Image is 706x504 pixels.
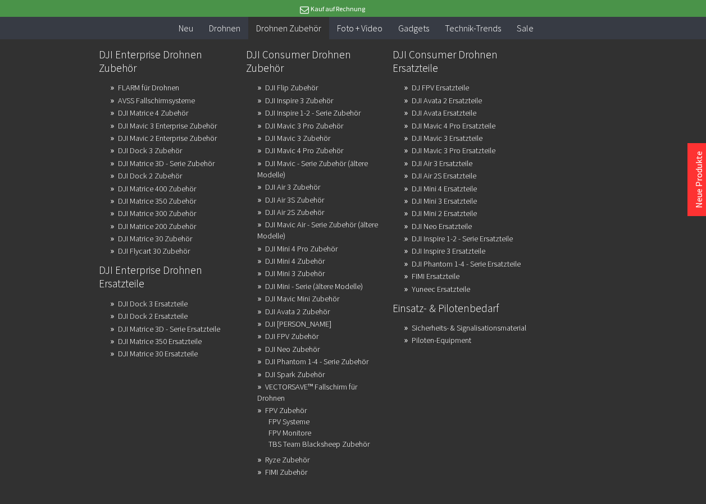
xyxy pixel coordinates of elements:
a: DJI Mavic 4 Pro Ersatzteile [412,118,495,134]
a: DJI Avata 2 Zubehör [265,304,330,319]
a: DJI Neo Ersatzteile [412,218,472,234]
a: FIMI Zubehör [265,464,307,480]
a: DJI Dock 3 Zubehör [118,143,182,158]
a: DJI Air 3S Zubehör [265,192,324,208]
a: Gadgets [390,17,437,40]
a: DJI Mini - Serie (ältere Modelle) [265,278,363,294]
a: AVSS Fallschirmsysteme [118,93,195,108]
a: Sicherheits- & Signalisationsmaterial [412,320,526,336]
a: DJI Mavic 3 Zubehör [265,130,330,146]
a: DJI Mini 3 Zubehör [265,265,325,281]
a: DJI Mini 4 Pro Zubehör [265,241,338,256]
a: DJI Phantom 1-4 - Serie Zubehör [265,354,368,369]
a: DJI Matrice 4 Zubehör [118,105,188,121]
a: DJI Air 3 Zubehör [265,179,320,195]
a: DJI Air 2S Ersatzteile [412,168,476,184]
a: DJI Mini 4 Zubehör [265,253,325,269]
a: VECTORSAVE™ Fallschirm für Drohnen [257,379,357,406]
span: Technik-Trends [445,22,501,34]
a: DJI Mavic Air - Serie Zubehör (ältere Modelle) [257,217,378,244]
a: DJI Inspire 1-2 - Serie Zubehör [265,105,361,121]
a: Technik-Trends [437,17,509,40]
a: DJI Mavic 2 Enterprise Zubehör [118,130,217,146]
a: DJI Flycart 30 Zubehör [118,243,190,259]
span: Drohnen Zubehör [256,22,321,34]
span: Neu [179,22,193,34]
a: DJI Inspire 1-2 - Serie Ersatzteile [412,231,513,246]
a: DJI Phantom 1-4 - Serie Ersatzteile [412,256,521,272]
a: DJI Dock 2 Ersatzteile [118,308,188,324]
a: Yuneec Ersatzteile [412,281,470,297]
a: DJI Mavic Mini Zubehör [265,291,339,306]
a: DJI Enterprise Drohnen Ersatzteile [99,260,237,293]
a: DJI Inspire 3 Zubehör [265,93,333,108]
span: Drohnen [209,22,240,34]
a: DJI Mavic 3 Pro Zubehör [265,118,343,134]
span: Foto + Video [337,22,382,34]
a: Einsatz- & Pilotenbedarf [393,299,531,318]
a: Drohnen Zubehör [248,17,329,40]
a: DJ FPV Ersatzteile [412,80,469,95]
a: DJI Mavic - Serie Zubehör (ältere Modelle) [257,155,368,182]
a: Neu [171,17,201,40]
a: Sale [509,17,541,40]
a: DJI Matrice 30 Zubehör [118,231,192,246]
a: DJI Flip Zubehör [265,80,318,95]
a: Foto + Video [329,17,390,40]
a: DJI Dock 2 Zubehör [118,168,182,184]
a: Drohnen [201,17,248,40]
a: FPV Monitore [268,425,311,441]
a: FLARM für Drohnen [118,80,179,95]
a: FPV Zubehör [265,402,307,418]
a: DJI Inspire 3 Ersatzteile [412,243,485,259]
a: DJI Matrice 350 Ersatzteile [118,333,202,349]
span: Gadgets [398,22,429,34]
a: DJI Mini 3 Ersatzteile [412,193,477,209]
a: Ryze Zubehör [265,452,309,468]
a: DJI Mini 2 Ersatzteile [412,205,477,221]
a: DJI Matrice 400 Zubehör [118,181,196,196]
a: DJI Spark Zubehör [265,366,325,382]
a: DJI Enterprise Drohnen Zubehör [99,45,237,77]
a: FIMI Ersatzteile [412,268,459,284]
a: DJI Avata Ersatzteile [412,105,476,121]
a: DJI Matrice 3D - Serie Zubehör [118,155,215,171]
a: DJI Matrice 350 Zubehör [118,193,196,209]
a: DJI Consumer Drohnen Ersatzteile [393,45,531,77]
a: DJI Matrice 30 Ersatzteile [118,346,198,361]
a: DJI Air 3 Ersatzteile [412,155,472,171]
a: DJI Mavic 3 Enterprise Zubehör [118,118,217,134]
a: DJI Mavic 3 Ersatzteile [412,130,482,146]
a: DJI Consumer Drohnen Zubehör [246,45,384,77]
a: DJI Dock 3 Ersatzteile [118,296,188,311]
a: DJI Avata Zubehör [265,316,331,332]
a: DJI Mavic 3 Pro Ersatzteile [412,143,495,158]
a: DJI FPV Zubehör [265,328,318,344]
a: DJI Mavic 4 Pro Zubehör [265,143,343,158]
a: Piloten-Equipment [412,332,471,348]
a: DJI Matrice 3D - Serie Ersatzteile [118,321,220,337]
a: DJI Mini 4 Ersatzteile [412,181,477,196]
a: TBS Team Blacksheep Zubehör [268,436,370,452]
a: DJI Neo Zubehör [265,341,320,357]
a: DJI Air 2S Zubehör [265,204,324,220]
a: DJI Matrice 300 Zubehör [118,205,196,221]
a: DJI Avata 2 Ersatzteile [412,93,482,108]
a: DJI Matrice 200 Zubehör [118,218,196,234]
a: FPV Systeme [268,414,309,429]
span: Sale [517,22,534,34]
a: Neue Produkte [693,151,704,208]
